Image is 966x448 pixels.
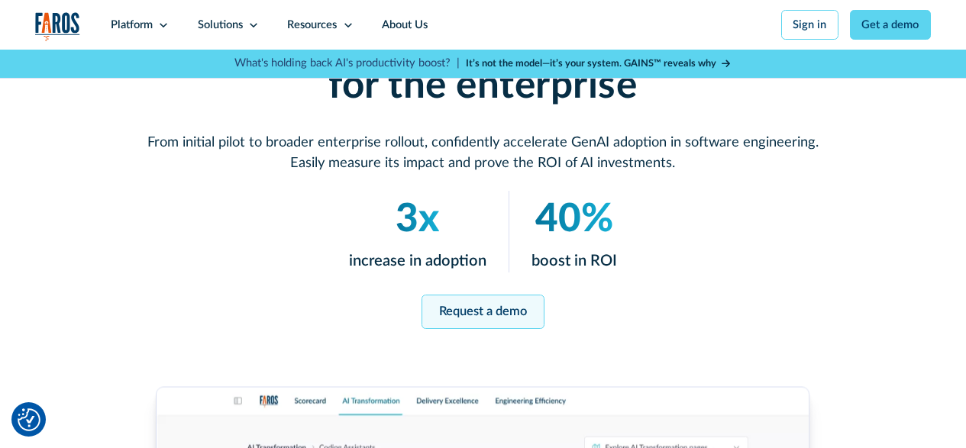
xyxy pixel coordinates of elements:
[466,56,732,71] a: It’s not the model—it’s your system. GAINS™ reveals why
[18,408,40,431] img: Revisit consent button
[531,249,617,272] p: boost in ROI
[35,12,80,41] img: Logo of the analytics and reporting company Faros.
[396,199,439,238] em: 3x
[535,199,613,238] em: 40%
[234,55,460,72] p: What's holding back AI's productivity boost? |
[466,59,716,68] strong: It’s not the model—it’s your system. GAINS™ reveals why
[35,12,80,41] a: home
[198,17,243,34] div: Solutions
[349,249,486,272] p: increase in adoption
[422,295,544,329] a: Request a demo
[18,408,40,431] button: Cookie Settings
[781,10,838,40] a: Sign in
[111,17,153,34] div: Platform
[147,131,819,173] p: From initial pilot to broader enterprise rollout, confidently accelerate GenAI adoption in softwa...
[287,17,337,34] div: Resources
[328,66,637,105] strong: for the enterprise
[850,10,931,40] a: Get a demo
